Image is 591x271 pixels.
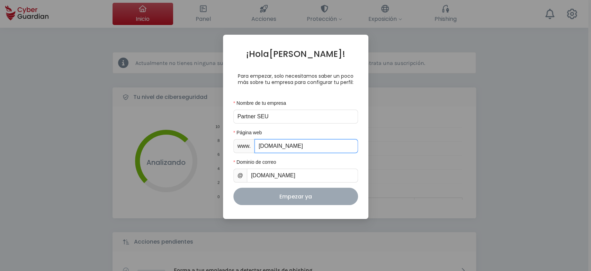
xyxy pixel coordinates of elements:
p: Para empezar, solo necesitamos saber un poco más sobre tu empresa para configurar tu perfil: [233,73,358,85]
input: Página web [254,139,358,153]
button: Empezar ya [233,188,358,205]
label: Página web [233,129,267,136]
span: www. [233,139,254,153]
input: Dominio de correo [247,169,358,183]
label: Dominio de correo [233,158,281,166]
h1: ¡Hola [PERSON_NAME]! [233,49,358,59]
div: Empezar ya [239,192,353,201]
label: Nombre de tu empresa [233,99,291,107]
input: Nombre de tu empresa [233,110,358,124]
span: @ [233,169,247,183]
